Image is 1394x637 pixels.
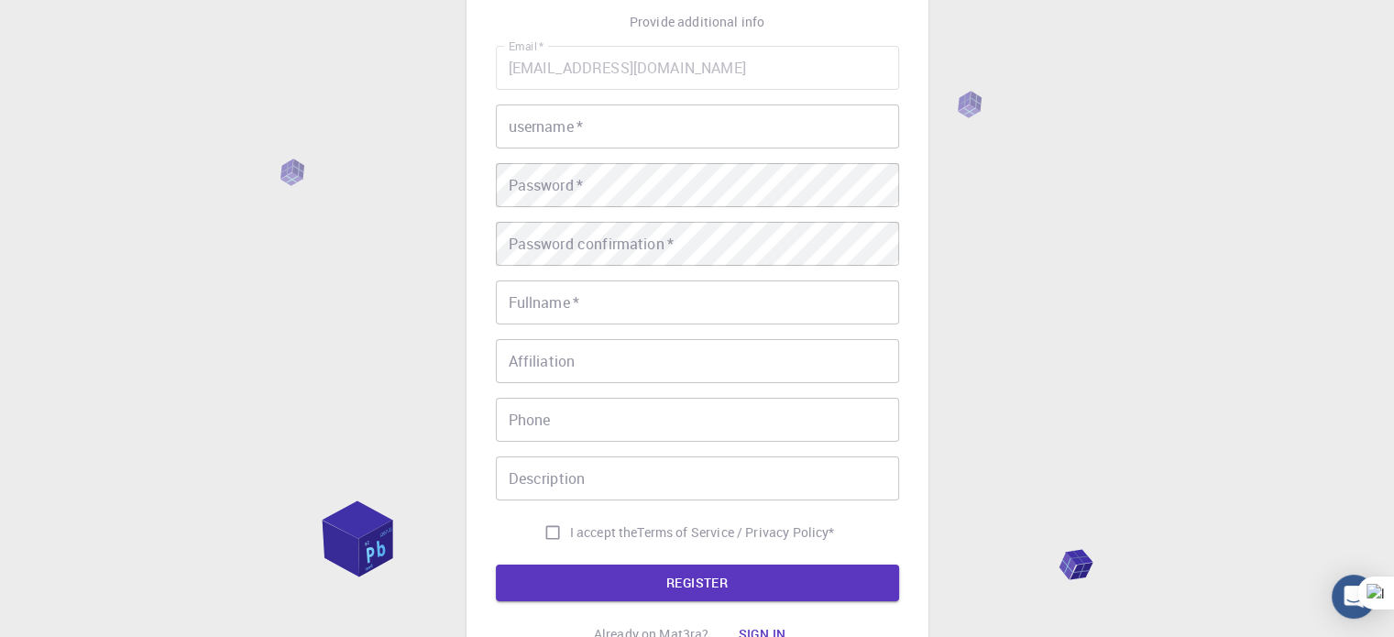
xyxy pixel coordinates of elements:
button: REGISTER [496,565,899,601]
label: Email [509,38,543,54]
p: Terms of Service / Privacy Policy * [637,523,834,542]
a: Terms of Service / Privacy Policy* [637,523,834,542]
p: Provide additional info [630,13,764,31]
span: I accept the [570,523,638,542]
div: Open Intercom Messenger [1332,575,1376,619]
